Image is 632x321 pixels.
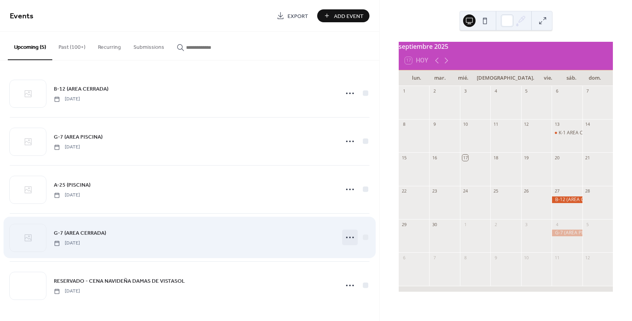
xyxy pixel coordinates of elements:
div: vie. [536,70,560,86]
span: G-7 (AREA PISCINA) [54,133,103,141]
div: 2 [493,221,499,227]
div: 18 [493,155,499,160]
div: 27 [554,188,560,194]
button: Past (100+) [52,32,92,59]
div: 8 [462,255,468,260]
span: [DATE] [54,96,80,103]
span: B-12 (AREA CERRADA) [54,85,108,93]
span: [DATE] [54,192,80,199]
div: 3 [462,88,468,94]
div: 9 [431,121,437,127]
div: 11 [554,255,560,260]
a: Export [271,9,314,22]
span: Add Event [334,12,364,20]
a: A-25 (PISCINA) [54,180,91,189]
div: 19 [524,155,529,160]
div: 2 [431,88,437,94]
div: K-1 AREA CERRADA (NOCTURNO) [559,130,631,136]
div: 20 [554,155,560,160]
div: lun. [405,70,428,86]
div: 24 [462,188,468,194]
div: 15 [401,155,407,160]
div: dom. [583,70,607,86]
div: 5 [524,88,529,94]
button: Upcoming (5) [8,32,52,60]
div: 17 [462,155,468,160]
div: 1 [401,88,407,94]
div: 16 [431,155,437,160]
div: 7 [585,88,591,94]
div: 9 [493,255,499,260]
div: 8 [401,121,407,127]
div: 3 [524,221,529,227]
span: Export [288,12,308,20]
a: B-12 (AREA CERRADA) [54,84,108,93]
div: 25 [493,188,499,194]
div: 12 [585,255,591,260]
div: 22 [401,188,407,194]
div: 28 [585,188,591,194]
div: 10 [462,121,468,127]
div: sáb. [560,70,583,86]
div: septiembre 2025 [399,42,613,51]
div: 6 [554,88,560,94]
div: [DEMOGRAPHIC_DATA]. [475,70,536,86]
span: G-7 (AREA CERRADA) [54,229,106,237]
div: 4 [554,221,560,227]
a: RESERVADO - CENA NAVIDEÑA DAMAS DE VISTASOL [54,276,185,285]
button: Add Event [317,9,369,22]
div: 1 [462,221,468,227]
div: 29 [401,221,407,227]
div: 6 [401,255,407,260]
div: 5 [585,221,591,227]
div: G-7 (AREA PISCINA) [552,230,582,236]
button: Recurring [92,32,127,59]
div: mar. [428,70,452,86]
span: RESERVADO - CENA NAVIDEÑA DAMAS DE VISTASOL [54,277,185,285]
div: 4 [493,88,499,94]
div: 7 [431,255,437,260]
span: [DATE] [54,288,80,295]
div: B-12 (AREA CERRADA) [552,196,582,203]
div: 11 [493,121,499,127]
div: 26 [524,188,529,194]
div: 14 [585,121,591,127]
a: G-7 (AREA CERRADA) [54,228,106,237]
div: 30 [431,221,437,227]
div: K-1 AREA CERRADA (NOCTURNO) [552,130,582,136]
div: 12 [524,121,529,127]
span: A-25 (PISCINA) [54,181,91,189]
div: 23 [431,188,437,194]
button: Submissions [127,32,170,59]
span: [DATE] [54,144,80,151]
div: mié. [452,70,475,86]
span: [DATE] [54,240,80,247]
div: 21 [585,155,591,160]
a: G-7 (AREA PISCINA) [54,132,103,141]
div: 13 [554,121,560,127]
span: Events [10,9,34,24]
div: 10 [524,255,529,260]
